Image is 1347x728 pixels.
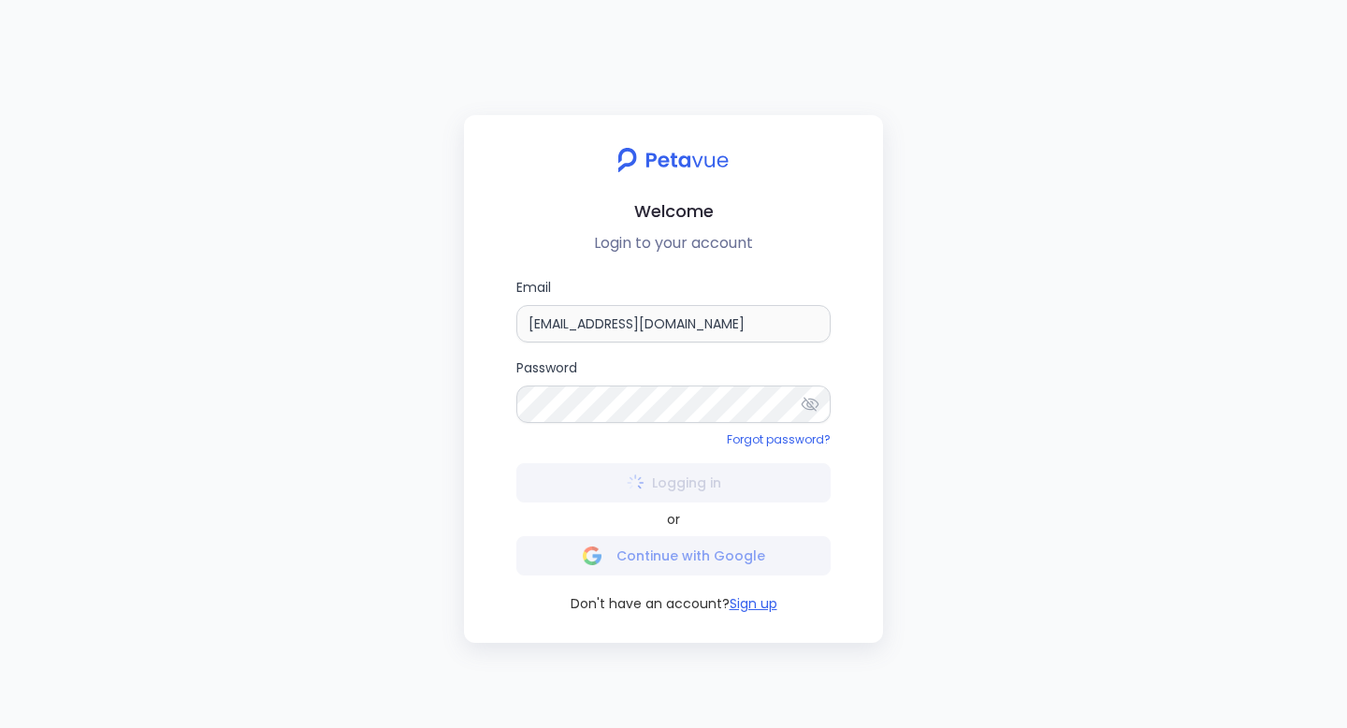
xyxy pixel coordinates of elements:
[571,594,730,613] span: Don't have an account?
[516,305,831,342] input: Email
[479,232,868,255] p: Login to your account
[730,594,777,613] button: Sign up
[516,386,831,423] input: Password
[667,510,680,529] span: or
[479,197,868,225] h2: Welcome
[516,357,831,423] label: Password
[727,431,831,447] a: Forgot password?
[605,138,741,182] img: petavue logo
[516,277,831,342] label: Email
